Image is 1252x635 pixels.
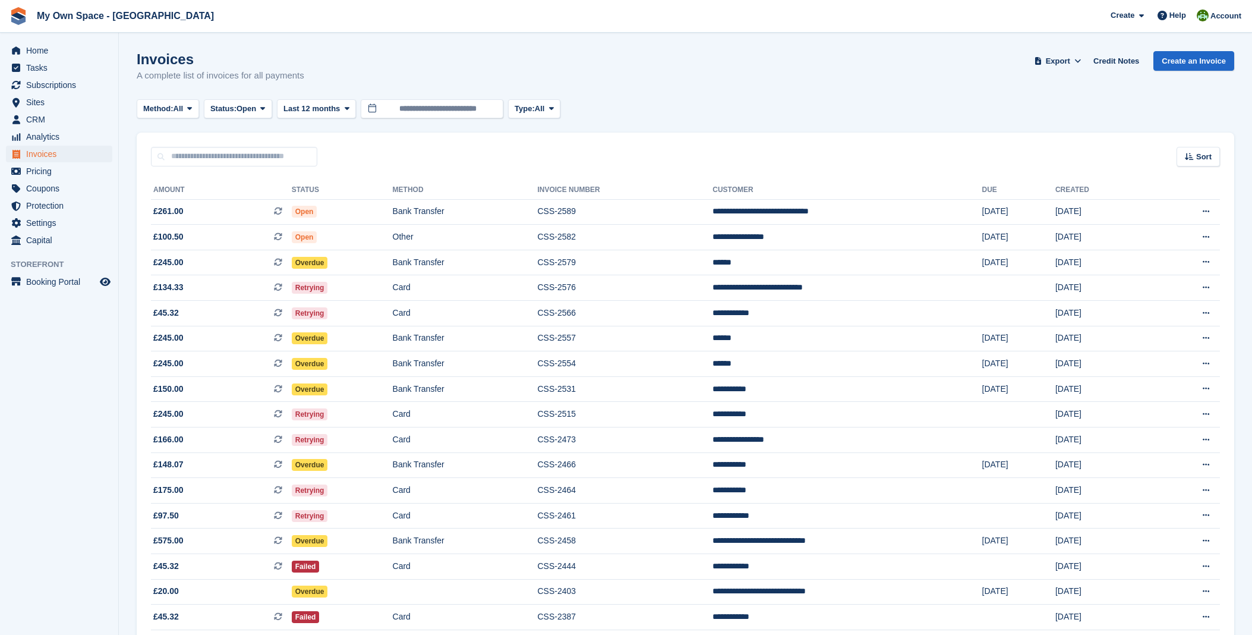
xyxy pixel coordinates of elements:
span: £45.32 [153,611,179,623]
span: Account [1210,10,1241,22]
th: Invoice Number [537,181,712,200]
span: Sites [26,94,97,111]
a: menu [6,197,112,214]
span: Sort [1196,151,1212,163]
td: [DATE] [1055,554,1150,580]
h1: Invoices [137,51,304,67]
th: Method [393,181,538,200]
span: £134.33 [153,281,184,294]
td: Card [393,503,538,529]
span: £245.00 [153,256,184,269]
span: Capital [26,232,97,249]
span: All [535,103,545,115]
td: Card [393,478,538,504]
span: £20.00 [153,585,179,598]
span: Overdue [292,358,328,370]
th: Created [1055,181,1150,200]
span: Open [292,206,317,218]
span: Status: [210,103,236,115]
span: Overdue [292,586,328,598]
td: Bank Transfer [393,452,538,478]
td: Bank Transfer [393,199,538,225]
span: Booking Portal [26,274,97,290]
button: Method: All [137,99,199,119]
td: Bank Transfer [393,351,538,377]
span: Protection [26,197,97,214]
span: Subscriptions [26,77,97,93]
td: [DATE] [1055,326,1150,351]
span: Storefront [11,259,118,271]
td: CSS-2458 [537,529,712,554]
span: Export [1046,55,1070,67]
td: CSS-2566 [537,301,712,326]
span: Overdue [292,332,328,344]
a: menu [6,77,112,93]
span: Type: [515,103,535,115]
span: £100.50 [153,231,184,243]
span: Pricing [26,163,97,180]
span: Settings [26,215,97,231]
td: [DATE] [1055,351,1150,377]
span: Retrying [292,282,328,294]
a: menu [6,111,112,128]
span: Retrying [292,434,328,446]
span: Open [236,103,256,115]
a: menu [6,42,112,59]
span: CRM [26,111,97,128]
a: menu [6,94,112,111]
img: stora-icon-8386f47178a22dfd0bd8f6a31ec36ba5ce8667c1dd55bd0f319d3a0aa187defe.svg [10,7,27,25]
span: Overdue [292,535,328,547]
th: Due [982,181,1055,200]
td: Card [393,427,538,453]
td: CSS-2589 [537,199,712,225]
td: [DATE] [1055,199,1150,225]
span: £97.50 [153,510,179,522]
span: £261.00 [153,205,184,218]
td: CSS-2531 [537,376,712,402]
span: Last 12 months [283,103,340,115]
span: Overdue [292,459,328,471]
button: Type: All [508,99,560,119]
td: CSS-2579 [537,250,712,275]
td: [DATE] [1055,275,1150,301]
span: £575.00 [153,535,184,547]
td: [DATE] [1055,503,1150,529]
a: Create an Invoice [1153,51,1234,71]
span: All [174,103,184,115]
a: menu [6,59,112,76]
td: [DATE] [982,199,1055,225]
button: Status: Open [204,99,272,119]
td: [DATE] [1055,250,1150,275]
a: menu [6,128,112,145]
td: CSS-2576 [537,275,712,301]
span: Method: [143,103,174,115]
span: Retrying [292,307,328,319]
td: Card [393,554,538,580]
td: CSS-2554 [537,351,712,377]
span: Failed [292,561,320,573]
td: [DATE] [1055,605,1150,630]
td: [DATE] [1055,402,1150,427]
a: Preview store [98,275,112,289]
span: Open [292,231,317,243]
td: CSS-2387 [537,605,712,630]
th: Amount [151,181,292,200]
td: [DATE] [982,351,1055,377]
span: £245.00 [153,357,184,370]
span: Analytics [26,128,97,145]
td: Bank Transfer [393,250,538,275]
td: [DATE] [1055,225,1150,250]
a: menu [6,163,112,180]
td: CSS-2515 [537,402,712,427]
span: £150.00 [153,383,184,395]
span: Coupons [26,180,97,197]
td: Bank Transfer [393,326,538,351]
p: A complete list of invoices for all payments [137,69,304,83]
span: Help [1169,10,1186,21]
span: Retrying [292,485,328,496]
a: My Own Space - [GEOGRAPHIC_DATA] [32,6,219,26]
td: [DATE] [1055,301,1150,326]
td: [DATE] [982,326,1055,351]
span: Invoices [26,146,97,162]
td: [DATE] [1055,579,1150,605]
